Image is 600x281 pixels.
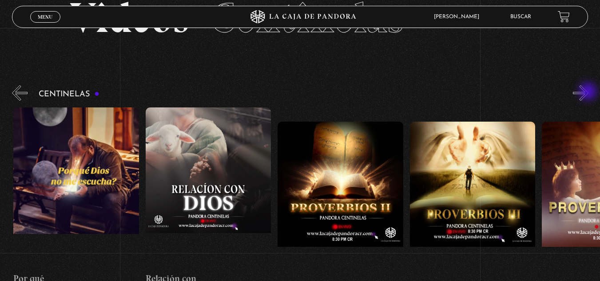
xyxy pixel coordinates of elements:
span: Menu [38,14,52,20]
span: [PERSON_NAME] [429,14,488,20]
button: Previous [12,85,28,101]
button: Next [573,85,588,101]
span: Cerrar [35,21,56,28]
a: View your shopping cart [558,11,570,23]
a: Buscar [510,14,531,20]
h3: Centinelas [39,90,99,99]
